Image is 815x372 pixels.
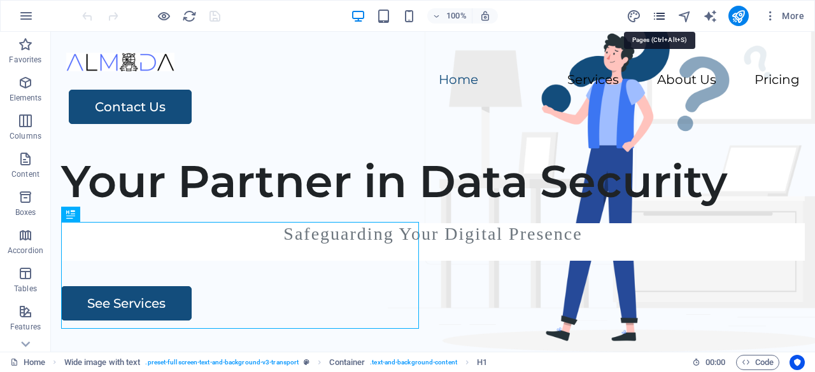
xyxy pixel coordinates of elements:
p: Tables [14,284,37,294]
span: . preset-fullscreen-text-and-background-v3-transport [145,355,299,370]
i: AI Writer [703,9,718,24]
h3: Safeguarding Your Digital Presence [10,191,754,213]
button: publish [728,6,749,26]
span: Code [742,355,774,370]
span: . text-and-background-content [370,355,457,370]
span: 00 00 [705,355,725,370]
span: Click to select. Double-click to edit [477,355,487,370]
span: Click to select. Double-click to edit [64,355,141,370]
p: Content [11,169,39,179]
i: This element is a customizable preset [304,359,309,366]
button: Usercentrics [790,355,805,370]
p: Favorites [9,55,41,65]
button: 100% [427,8,472,24]
button: pages [652,8,667,24]
i: Design (Ctrl+Alt+Y) [627,9,641,24]
p: Boxes [15,207,36,217]
button: reload [181,8,197,24]
h6: Session time [692,355,726,370]
nav: breadcrumb [64,355,488,370]
button: Code [736,355,779,370]
i: Publish [731,9,746,24]
p: Features [10,322,41,332]
span: Click to select. Double-click to edit [329,355,365,370]
i: Navigator [677,9,692,24]
button: navigator [677,8,693,24]
i: Reload page [182,9,197,24]
span: More [764,10,804,22]
h6: 100% [446,8,467,24]
p: Accordion [8,245,43,256]
p: Columns [10,131,41,141]
button: text_generator [703,8,718,24]
a: Click to cancel selection. Double-click to open Pages [10,355,45,370]
button: Click here to leave preview mode and continue editing [156,8,171,24]
button: More [759,6,809,26]
i: On resize automatically adjust zoom level to fit chosen device. [479,10,491,22]
button: design [627,8,642,24]
p: Elements [10,93,42,103]
span: : [714,357,716,367]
